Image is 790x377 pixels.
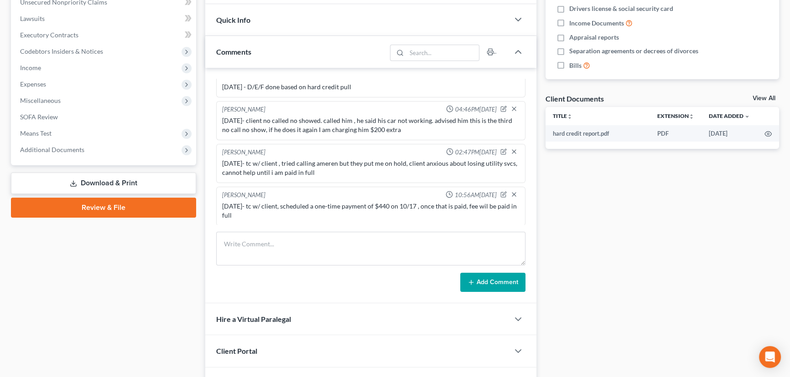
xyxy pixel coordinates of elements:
span: Expenses [20,80,46,88]
span: Client Portal [216,346,257,355]
span: Drivers license & social security card [569,4,673,13]
span: SOFA Review [20,113,58,121]
td: [DATE] [702,125,757,142]
a: Executory Contracts [13,27,196,43]
div: Client Documents [546,94,604,103]
i: expand_more [744,114,750,119]
span: 10:56AM[DATE] [455,191,497,199]
button: Add Comment [460,273,525,292]
div: Open Intercom Messenger [759,346,781,368]
div: [DATE]- tc w/ client , tried calling ameren but they put me on hold, client anxious about losing ... [222,159,520,177]
td: hard credit report.pdf [546,125,650,142]
div: [PERSON_NAME] [222,148,265,157]
i: unfold_more [689,114,694,119]
span: Income Documents [569,19,624,28]
span: 02:47PM[DATE] [455,148,497,157]
span: Hire a Virtual Paralegal [216,315,291,323]
span: Executory Contracts [20,31,78,39]
div: [DATE] - D/E/F done based on hard credit pull [222,82,520,92]
div: [DATE]- tc w/ client, scheduled a one-time payment of $440 on 10/17 , once that is paid, fee wil ... [222,202,520,220]
span: 04:46PM[DATE] [455,105,497,114]
a: Review & File [11,198,196,218]
span: Miscellaneous [20,97,61,104]
a: Titleunfold_more [553,112,572,119]
span: Codebtors Insiders & Notices [20,47,103,55]
div: [DATE]- client no called no showed. called him , he said his car not working. advised him this is... [222,116,520,134]
i: unfold_more [567,114,572,119]
a: Download & Print [11,173,196,194]
div: [PERSON_NAME] [222,105,265,114]
span: Comments [216,47,251,56]
span: Appraisal reports [569,33,619,42]
a: Extensionunfold_more [657,112,694,119]
span: Lawsuits [20,15,45,22]
span: Separation agreements or decrees of divorces [569,46,698,56]
td: PDF [650,125,702,142]
div: [PERSON_NAME] [222,191,265,200]
a: Date Added expand_more [709,112,750,119]
a: SOFA Review [13,109,196,125]
span: Means Test [20,129,52,137]
span: Quick Info [216,15,250,24]
span: Bills [569,61,582,70]
span: Income [20,64,41,71]
span: Additional Documents [20,146,84,153]
a: Lawsuits [13,10,196,27]
a: View All [753,95,775,102]
input: Search... [406,45,479,61]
